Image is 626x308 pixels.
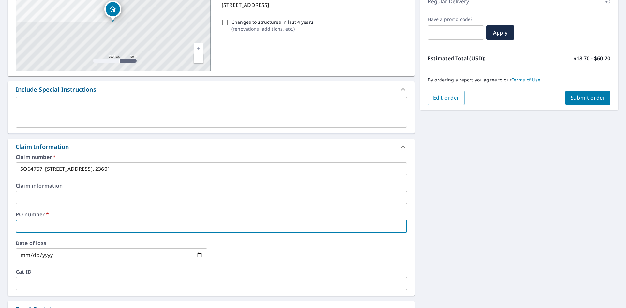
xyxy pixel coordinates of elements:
label: Date of loss [16,241,207,246]
label: Claim number [16,154,407,160]
div: Include Special Instructions [16,85,96,94]
p: $18.70 - $60.20 [574,54,610,62]
div: Claim Information [8,139,415,154]
button: Submit order [565,91,611,105]
span: Edit order [433,94,459,101]
a: Terms of Use [512,77,541,83]
span: Apply [492,29,509,36]
a: Current Level 17, Zoom Out [194,53,203,63]
span: Submit order [571,94,605,101]
label: Have a promo code? [428,16,484,22]
label: Cat ID [16,269,407,274]
div: Claim Information [16,142,69,151]
label: Claim information [16,183,407,188]
p: [STREET_ADDRESS] [222,1,404,9]
button: Apply [486,25,514,40]
p: Estimated Total (USD): [428,54,519,62]
a: Current Level 17, Zoom In [194,43,203,53]
div: Include Special Instructions [8,81,415,97]
p: ( renovations, additions, etc. ) [231,25,313,32]
div: Dropped pin, building 1, Residential property, 6 Dimmock Ave Newport News, VA 23601 [104,1,121,21]
label: PO number [16,212,407,217]
p: Changes to structures in last 4 years [231,19,313,25]
button: Edit order [428,91,465,105]
p: By ordering a report you agree to our [428,77,610,83]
